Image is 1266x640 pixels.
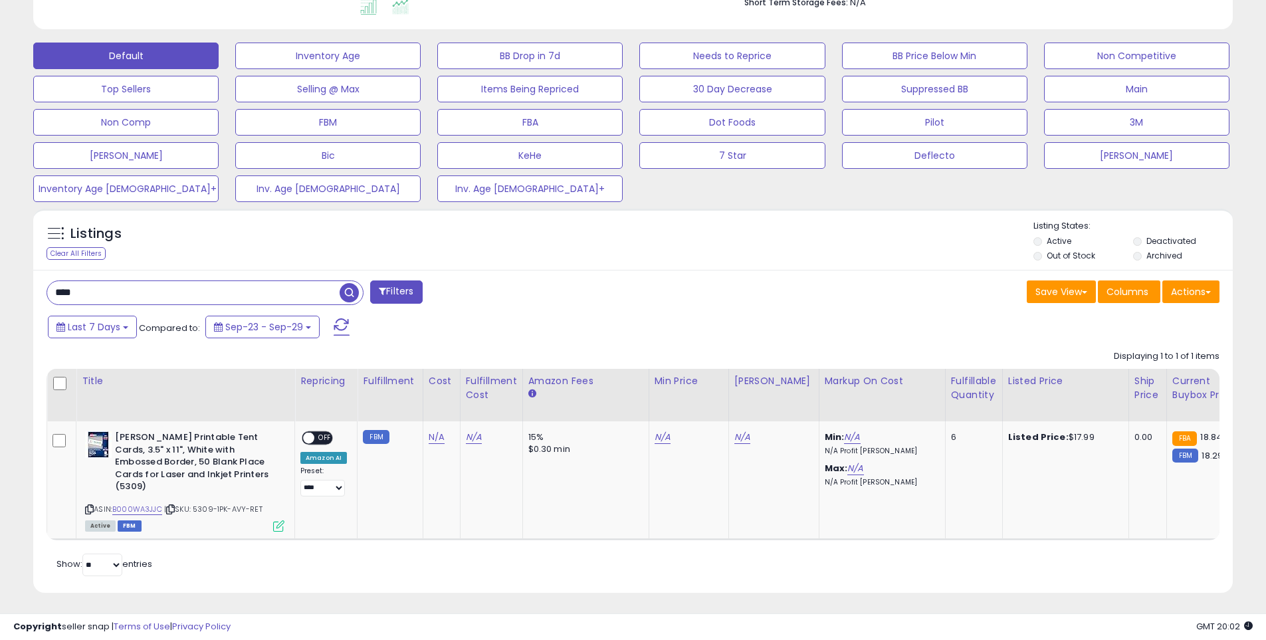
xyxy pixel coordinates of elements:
div: [PERSON_NAME] [734,374,813,388]
div: 0.00 [1134,431,1156,443]
button: Inventory Age [235,43,421,69]
b: Min: [825,431,845,443]
button: 30 Day Decrease [639,76,825,102]
b: [PERSON_NAME] Printable Tent Cards, 3.5" x 11", White with Embossed Border, 50 Blank Place Cards ... [115,431,276,496]
span: Compared to: [139,322,200,334]
div: Current Buybox Price [1172,374,1241,402]
button: Non Comp [33,109,219,136]
div: seller snap | | [13,621,231,633]
button: Last 7 Days [48,316,137,338]
h5: Listings [70,225,122,243]
div: Fulfillable Quantity [951,374,997,402]
a: B000WA3JJC [112,504,162,515]
button: Columns [1098,280,1160,303]
span: OFF [314,433,336,444]
div: Min Price [655,374,723,388]
div: Repricing [300,374,352,388]
small: FBM [363,430,389,444]
div: Amazon Fees [528,374,643,388]
p: N/A Profit [PERSON_NAME] [825,478,935,487]
a: Terms of Use [114,620,170,633]
th: The percentage added to the cost of goods (COGS) that forms the calculator for Min & Max prices. [819,369,945,421]
small: FBA [1172,431,1197,446]
button: Needs to Reprice [639,43,825,69]
b: Listed Price: [1008,431,1069,443]
button: Filters [370,280,422,304]
div: ASIN: [85,431,284,530]
div: 6 [951,431,992,443]
div: Title [82,374,289,388]
button: FBM [235,109,421,136]
button: BB Drop in 7d [437,43,623,69]
a: N/A [847,462,863,475]
b: Max: [825,462,848,475]
button: Non Competitive [1044,43,1229,69]
button: Items Being Repriced [437,76,623,102]
button: [PERSON_NAME] [33,142,219,169]
button: Main [1044,76,1229,102]
span: Show: entries [56,558,152,570]
button: Dot Foods [639,109,825,136]
span: 18.84 [1200,431,1222,443]
button: Sep-23 - Sep-29 [205,316,320,338]
button: BB Price Below Min [842,43,1027,69]
small: Amazon Fees. [528,388,536,400]
div: Displaying 1 to 1 of 1 items [1114,350,1219,363]
button: Actions [1162,280,1219,303]
button: Pilot [842,109,1027,136]
a: N/A [429,431,445,444]
button: Deflecto [842,142,1027,169]
span: FBM [118,520,142,532]
div: $0.30 min [528,443,639,455]
button: Top Sellers [33,76,219,102]
div: Ship Price [1134,374,1161,402]
span: 18.29 [1202,449,1223,462]
button: Inv. Age [DEMOGRAPHIC_DATA] [235,175,421,202]
span: All listings currently available for purchase on Amazon [85,520,116,532]
button: FBA [437,109,623,136]
div: Listed Price [1008,374,1123,388]
span: | SKU: 5309-1PK-AVY-RET [164,504,263,514]
div: Fulfillment [363,374,417,388]
button: Suppressed BB [842,76,1027,102]
button: Inv. Age [DEMOGRAPHIC_DATA]+ [437,175,623,202]
label: Archived [1146,250,1182,261]
button: Inventory Age [DEMOGRAPHIC_DATA]+ [33,175,219,202]
a: N/A [466,431,482,444]
div: Markup on Cost [825,374,940,388]
button: KeHe [437,142,623,169]
label: Deactivated [1146,235,1196,247]
p: N/A Profit [PERSON_NAME] [825,447,935,456]
label: Active [1047,235,1071,247]
span: Sep-23 - Sep-29 [225,320,303,334]
a: Privacy Policy [172,620,231,633]
a: N/A [734,431,750,444]
div: 15% [528,431,639,443]
label: Out of Stock [1047,250,1095,261]
div: Cost [429,374,455,388]
p: Listing States: [1033,220,1233,233]
button: Default [33,43,219,69]
div: $17.99 [1008,431,1118,443]
button: [PERSON_NAME] [1044,142,1229,169]
button: Bic [235,142,421,169]
span: Last 7 Days [68,320,120,334]
button: Save View [1027,280,1096,303]
img: 418fZABXwrL._SL40_.jpg [85,431,112,458]
span: Columns [1107,285,1148,298]
div: Fulfillment Cost [466,374,517,402]
small: FBM [1172,449,1198,463]
button: Selling @ Max [235,76,421,102]
a: N/A [844,431,860,444]
span: 2025-10-7 20:02 GMT [1196,620,1253,633]
button: 3M [1044,109,1229,136]
strong: Copyright [13,620,62,633]
div: Amazon AI [300,452,347,464]
a: N/A [655,431,671,444]
div: Preset: [300,467,347,496]
button: 7 Star [639,142,825,169]
div: Clear All Filters [47,247,106,260]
